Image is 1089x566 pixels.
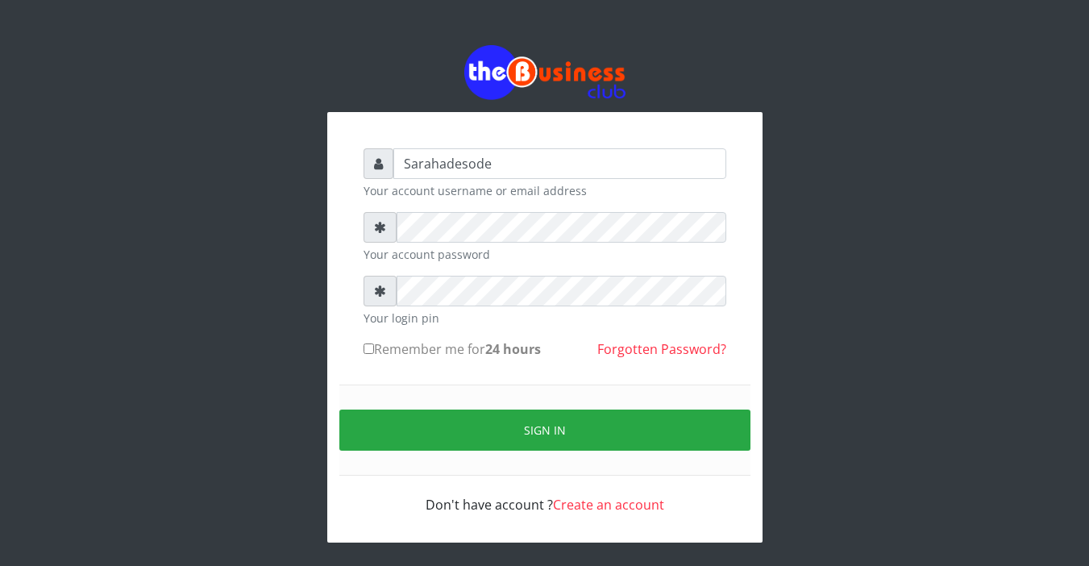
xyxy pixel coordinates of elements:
a: Create an account [553,496,664,514]
input: Remember me for24 hours [364,343,374,354]
small: Your account password [364,246,726,263]
small: Your account username or email address [364,182,726,199]
label: Remember me for [364,339,541,359]
div: Don't have account ? [364,476,726,514]
input: Username or email address [393,148,726,179]
button: Sign in [339,410,750,451]
a: Forgotten Password? [597,340,726,358]
small: Your login pin [364,310,726,327]
b: 24 hours [485,340,541,358]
